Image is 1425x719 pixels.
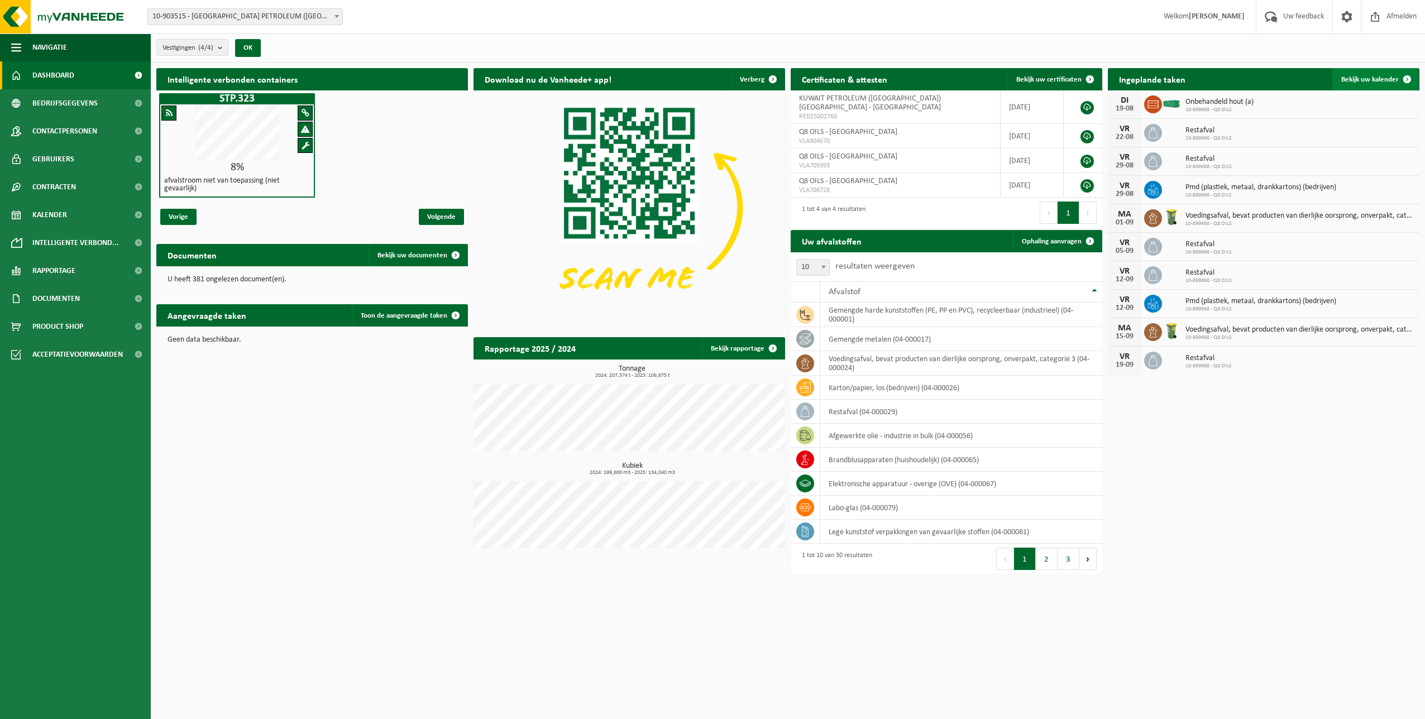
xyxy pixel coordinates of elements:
[820,520,1102,544] td: lege kunststof verpakkingen van gevaarlijke stoffen (04-000081)
[1113,124,1136,133] div: VR
[1185,334,1414,341] span: 10-899668 - Q8 OILS
[820,303,1102,327] td: gemengde harde kunststoffen (PE, PP en PVC), recycleerbaar (industrieel) (04-000001)
[164,177,310,193] h4: afvalstroom niet van toepassing (niet gevaarlijk)
[1001,90,1064,124] td: [DATE]
[1113,267,1136,276] div: VR
[1185,135,1232,142] span: 10-899668 - Q8 OILS
[1113,276,1136,284] div: 12-09
[156,39,228,56] button: Vestigingen(4/4)
[829,287,860,296] span: Afvalstof
[156,68,468,90] h2: Intelligente verbonden containers
[820,327,1102,351] td: gemengde metalen (04-000017)
[1040,202,1058,224] button: Previous
[1022,238,1082,245] span: Ophaling aanvragen
[1079,202,1097,224] button: Next
[168,336,457,344] p: Geen data beschikbaar.
[162,93,312,104] h1: STP.323
[1001,173,1064,198] td: [DATE]
[799,128,897,136] span: Q8 OILS - [GEOGRAPHIC_DATA]
[820,496,1102,520] td: labo-glas (04-000079)
[160,209,197,225] span: Vorige
[1185,297,1336,306] span: Pmd (plastiek, metaal, drankkartons) (bedrijven)
[32,173,76,201] span: Contracten
[474,90,785,324] img: Download de VHEPlus App
[32,313,83,341] span: Product Shop
[1001,148,1064,173] td: [DATE]
[32,61,74,89] span: Dashboard
[1113,219,1136,227] div: 01-09
[369,244,467,266] a: Bekijk uw documenten
[1189,12,1245,21] strong: [PERSON_NAME]
[156,304,257,326] h2: Aangevraagde taken
[1113,295,1136,304] div: VR
[1113,247,1136,255] div: 05-09
[1185,126,1232,135] span: Restafval
[1341,76,1399,83] span: Bekijk uw kalender
[799,177,897,185] span: Q8 OILS - [GEOGRAPHIC_DATA]
[1113,133,1136,141] div: 22-08
[1058,202,1079,224] button: 1
[32,285,80,313] span: Documenten
[32,257,75,285] span: Rapportage
[820,376,1102,400] td: karton/papier, los (bedrijven) (04-000026)
[1185,325,1414,334] span: Voedingsafval, bevat producten van dierlijke oorsprong, onverpakt, categorie 3
[1113,162,1136,170] div: 29-08
[1162,98,1181,108] img: HK-XC-30-GN-00
[1185,212,1414,221] span: Voedingsafval, bevat producten van dierlijke oorsprong, onverpakt, categorie 3
[1108,68,1197,90] h2: Ingeplande taken
[160,162,314,173] div: 8%
[797,260,829,275] span: 10
[479,470,785,476] span: 2024: 199,600 m3 - 2025: 134,040 m3
[791,230,873,252] h2: Uw afvalstoffen
[1185,221,1414,227] span: 10-899668 - Q8 OILS
[148,9,342,25] span: 10-903515 - KUWAIT PETROLEUM (BELGIUM) NV - ANTWERPEN
[32,89,98,117] span: Bedrijfsgegevens
[799,186,992,195] span: VLA706728
[156,244,228,266] h2: Documenten
[1016,76,1082,83] span: Bekijk uw certificaten
[1036,548,1058,570] button: 2
[1001,124,1064,148] td: [DATE]
[32,117,97,145] span: Contactpersonen
[799,161,992,170] span: VLA709393
[1113,96,1136,105] div: DI
[799,152,897,161] span: Q8 OILS - [GEOGRAPHIC_DATA]
[796,547,872,571] div: 1 tot 10 van 30 resultaten
[1113,324,1136,333] div: MA
[474,68,623,90] h2: Download nu de Vanheede+ app!
[1185,363,1232,370] span: 10-899668 - Q8 OILS
[352,304,467,327] a: Toon de aangevraagde taken
[1185,107,1254,113] span: 10-899668 - Q8 OILS
[740,76,764,83] span: Verberg
[1113,361,1136,369] div: 19-09
[32,145,74,173] span: Gebruikers
[796,259,830,276] span: 10
[1185,155,1232,164] span: Restafval
[1185,164,1232,170] span: 10-899668 - Q8 OILS
[479,462,785,476] h3: Kubiek
[479,373,785,378] span: 2024: 207,374 t - 2025: 106,675 t
[1113,181,1136,190] div: VR
[1185,98,1254,107] span: Onbehandeld hout (a)
[1079,548,1097,570] button: Next
[1013,230,1101,252] a: Ophaling aanvragen
[1162,322,1181,341] img: WB-0140-HPE-GN-50
[820,424,1102,448] td: afgewerkte olie - industrie in bulk (04-000056)
[799,137,992,146] span: VLA904670
[32,229,119,257] span: Intelligente verbond...
[32,201,67,229] span: Kalender
[835,262,915,271] label: resultaten weergeven
[419,209,464,225] span: Volgende
[168,276,457,284] p: U heeft 381 ongelezen document(en).
[1162,208,1181,227] img: WB-0140-HPE-GN-50
[1113,304,1136,312] div: 12-09
[1185,354,1232,363] span: Restafval
[235,39,261,57] button: OK
[796,200,865,225] div: 1 tot 4 van 4 resultaten
[147,8,343,25] span: 10-903515 - KUWAIT PETROLEUM (BELGIUM) NV - ANTWERPEN
[1185,277,1232,284] span: 10-899668 - Q8 OILS
[799,94,941,112] span: KUWAIT PETROLEUM ([GEOGRAPHIC_DATA]) [GEOGRAPHIC_DATA] - [GEOGRAPHIC_DATA]
[820,400,1102,424] td: restafval (04-000029)
[32,341,123,368] span: Acceptatievoorwaarden
[1113,333,1136,341] div: 15-09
